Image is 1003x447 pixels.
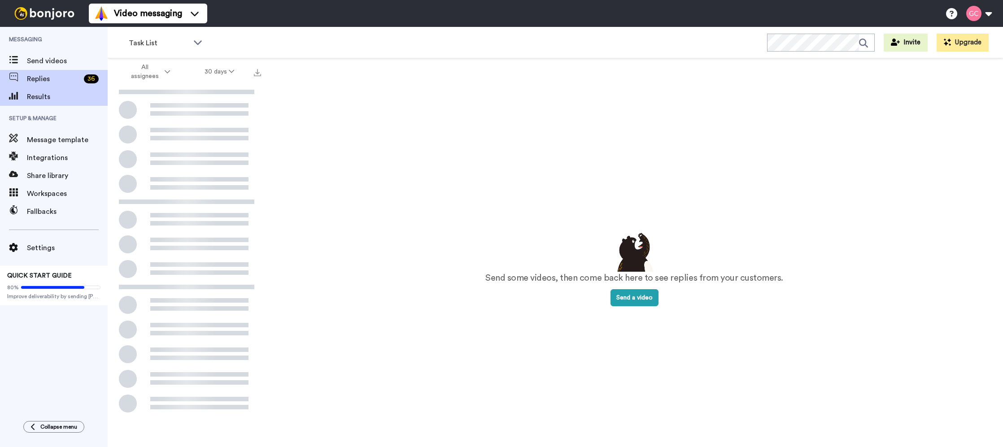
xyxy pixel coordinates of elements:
[884,34,928,52] button: Invite
[27,74,80,84] span: Replies
[129,38,189,48] span: Task List
[611,289,658,306] button: Send a video
[937,34,989,52] button: Upgrade
[251,65,264,78] button: Export all results that match these filters now.
[114,7,182,20] span: Video messaging
[27,188,108,199] span: Workspaces
[611,295,658,301] a: Send a video
[23,421,84,433] button: Collapse menu
[94,6,109,21] img: vm-color.svg
[27,243,108,253] span: Settings
[188,64,252,80] button: 30 days
[40,423,77,430] span: Collapse menu
[7,284,19,291] span: 80%
[27,206,108,217] span: Fallbacks
[109,59,188,84] button: All assignees
[612,230,657,272] img: results-emptystates.png
[254,69,261,76] img: export.svg
[485,272,783,285] p: Send some videos, then come back here to see replies from your customers.
[27,170,108,181] span: Share library
[126,63,163,81] span: All assignees
[27,91,108,102] span: Results
[11,7,78,20] img: bj-logo-header-white.svg
[84,74,99,83] div: 36
[27,135,108,145] span: Message template
[7,293,100,300] span: Improve deliverability by sending [PERSON_NAME]’s from your own email
[27,56,108,66] span: Send videos
[27,152,108,163] span: Integrations
[7,273,72,279] span: QUICK START GUIDE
